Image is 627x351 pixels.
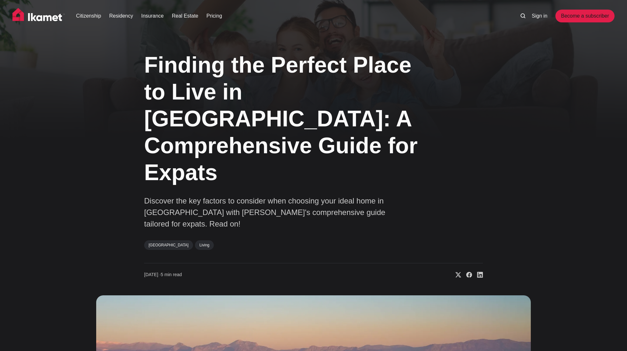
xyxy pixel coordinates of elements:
[144,272,182,278] time: 5 min read
[109,12,133,20] a: Residency
[206,12,222,20] a: Pricing
[461,272,472,278] a: Share on Facebook
[195,240,214,250] a: Living
[532,12,547,20] a: Sign in
[144,195,400,230] p: Discover the key factors to consider when choosing your ideal home in [GEOGRAPHIC_DATA] with [PER...
[144,272,161,277] span: [DATE] ∙
[172,12,198,20] a: Real Estate
[144,240,193,250] a: [GEOGRAPHIC_DATA]
[472,272,483,278] a: Share on Linkedin
[144,52,419,186] h1: Finding the Perfect Place to Live in [GEOGRAPHIC_DATA]: A Comprehensive Guide for Expats
[450,272,461,278] a: Share on X
[12,8,65,24] img: Ikamet home
[76,12,101,20] a: Citizenship
[555,10,614,22] a: Become a subscriber
[141,12,164,20] a: Insurance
